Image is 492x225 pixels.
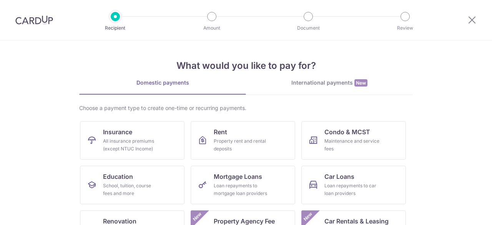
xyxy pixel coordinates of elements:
a: InsuranceAll insurance premiums (except NTUC Income) [80,121,184,160]
span: New [302,210,314,223]
img: CardUp [15,15,53,25]
span: Car Loans [324,172,354,181]
span: New [191,210,204,223]
p: Recipient [87,24,144,32]
div: Maintenance and service fees [324,137,380,153]
a: EducationSchool, tuition, course fees and more [80,166,184,204]
div: International payments [246,79,413,87]
div: Choose a payment type to create one-time or recurring payments. [79,104,413,112]
span: Rent [214,127,227,137]
span: Insurance [103,127,132,137]
div: Property rent and rental deposits [214,137,269,153]
p: Document [280,24,337,32]
a: RentProperty rent and rental deposits [191,121,295,160]
iframe: Opens a widget where you can find more information [443,202,484,221]
div: All insurance premiums (except NTUC Income) [103,137,158,153]
span: Education [103,172,133,181]
div: Domestic payments [79,79,246,87]
a: Condo & MCSTMaintenance and service fees [301,121,406,160]
a: Mortgage LoansLoan repayments to mortgage loan providers [191,166,295,204]
a: Car LoansLoan repayments to car loan providers [301,166,406,204]
div: Loan repayments to mortgage loan providers [214,182,269,197]
div: School, tuition, course fees and more [103,182,158,197]
span: New [354,79,367,87]
div: Loan repayments to car loan providers [324,182,380,197]
p: Review [377,24,434,32]
p: Amount [183,24,240,32]
span: Condo & MCST [324,127,370,137]
h4: What would you like to pay for? [79,59,413,73]
span: Mortgage Loans [214,172,262,181]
